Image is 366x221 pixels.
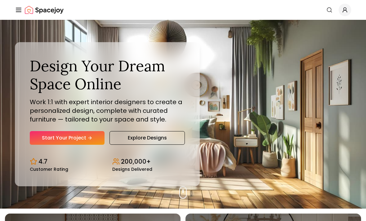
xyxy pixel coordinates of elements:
a: Spacejoy [25,4,64,16]
p: Work 1:1 with expert interior designers to create a personalized design, complete with curated fu... [30,98,185,124]
small: Designs Delivered [112,167,152,171]
h1: Design Your Dream Space Online [30,57,185,93]
a: Start Your Project [30,131,105,145]
p: 200,000+ [121,157,151,166]
p: 4.7 [38,157,47,166]
small: Customer Rating [30,167,68,171]
div: Design stats [30,152,185,171]
a: Explore Designs [109,131,185,145]
img: Spacejoy Logo [25,4,64,16]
